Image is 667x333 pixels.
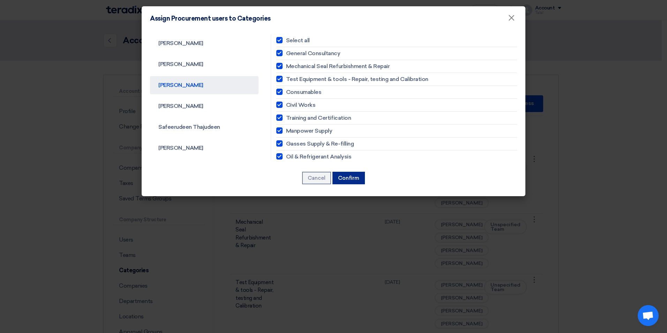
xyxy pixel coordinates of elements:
span: Civil Works [286,101,316,109]
span: × [508,13,515,27]
a: [PERSON_NAME] [150,97,258,115]
button: Confirm [332,172,365,184]
span: Oil & Refrigerant Analysis [286,153,352,161]
a: [PERSON_NAME] [150,55,258,73]
span: Select all [286,36,310,45]
span: Manpower Supply [286,127,332,135]
span: Mechanical Seal Refurbishment & Repair [286,62,390,71]
button: Close [502,11,520,25]
span: Training and Certification [286,114,351,122]
a: [PERSON_NAME] [150,139,258,157]
a: [PERSON_NAME] [150,76,258,94]
span: Gasses Supply & Re-filling [286,140,354,148]
a: Open chat [638,305,659,326]
a: [PERSON_NAME] [150,34,258,52]
a: Safeerudeen Thajudeen [150,118,258,136]
span: Consumables [286,88,322,96]
span: General Consultancy [286,49,340,58]
span: Test Equipment & tools - Repair, testing and Calibration [286,75,428,83]
button: Cancel [302,172,331,184]
h4: Assign Procurement users to Categories [150,15,271,22]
